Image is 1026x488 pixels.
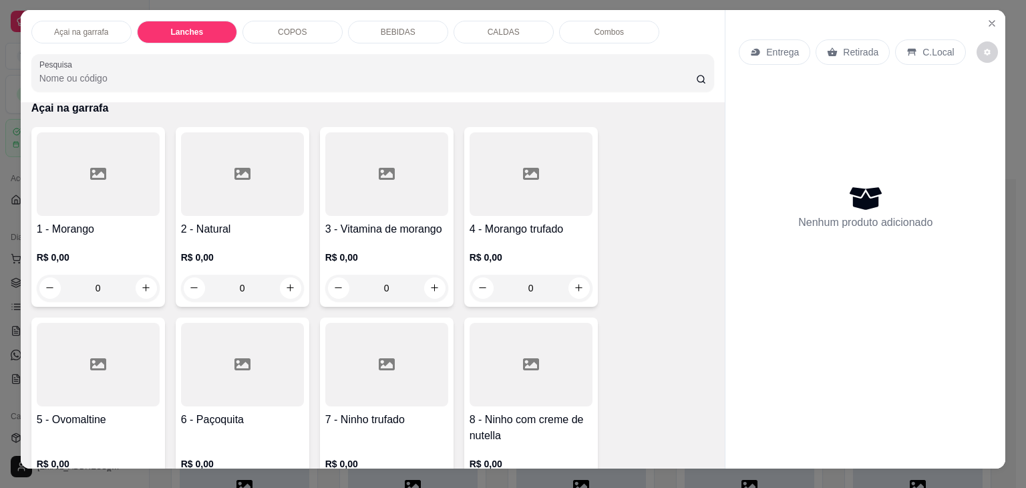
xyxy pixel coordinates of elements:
h4: 2 - Natural [181,221,304,237]
p: BEBIDAS [381,27,415,37]
p: COPOS [278,27,307,37]
label: Pesquisa [39,59,77,70]
p: Açai na garrafa [31,100,715,116]
h4: 5 - Ovomaltine [37,412,160,428]
p: R$ 0,00 [470,457,592,471]
button: decrease-product-quantity [977,41,998,63]
p: R$ 0,00 [325,251,448,264]
p: Nenhum produto adicionado [798,215,932,231]
p: C.Local [922,45,954,59]
p: R$ 0,00 [37,457,160,471]
p: Retirada [843,45,878,59]
p: Combos [594,27,624,37]
p: R$ 0,00 [37,251,160,264]
p: Açai na garrafa [54,27,108,37]
p: R$ 0,00 [470,251,592,264]
h4: 1 - Morango [37,221,160,237]
p: R$ 0,00 [325,457,448,471]
input: Pesquisa [39,72,696,85]
h4: 4 - Morango trufado [470,221,592,237]
p: CALDAS [488,27,520,37]
h4: 8 - Ninho com creme de nutella [470,412,592,444]
p: R$ 0,00 [181,251,304,264]
p: R$ 0,00 [181,457,304,471]
h4: 7 - Ninho trufado [325,412,448,428]
button: Close [981,13,1003,34]
p: Entrega [766,45,799,59]
h4: 3 - Vitamina de morango [325,221,448,237]
p: Lanches [170,27,203,37]
h4: 6 - Paçoquita [181,412,304,428]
